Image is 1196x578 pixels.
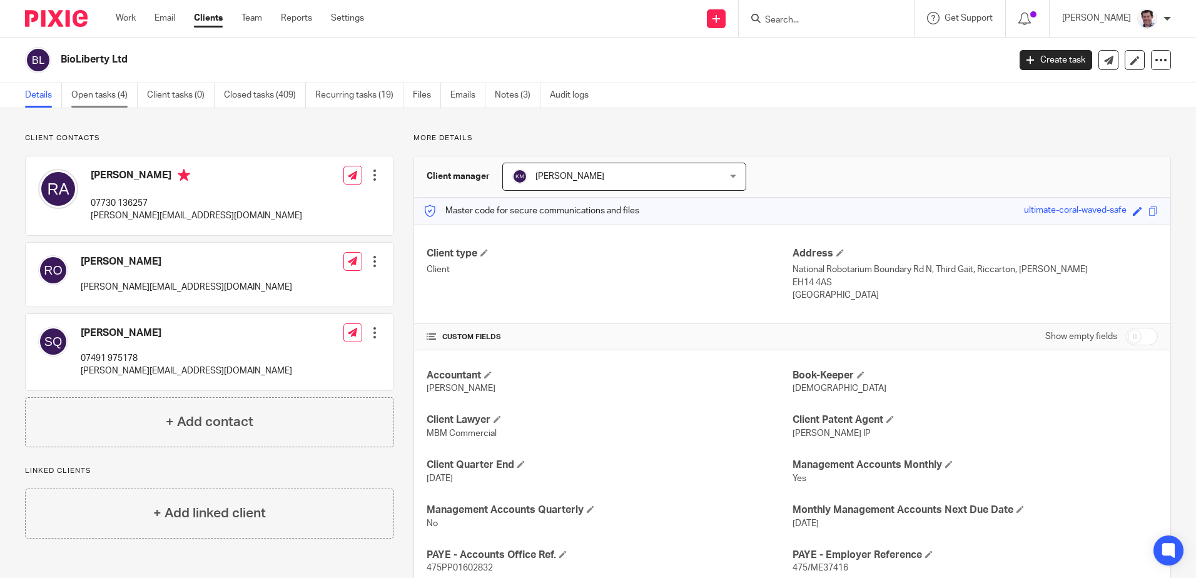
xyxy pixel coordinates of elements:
img: svg%3E [38,169,78,209]
img: svg%3E [38,327,68,357]
p: [PERSON_NAME][EMAIL_ADDRESS][DOMAIN_NAME] [91,210,302,222]
input: Search [764,15,876,26]
img: svg%3E [512,169,527,184]
span: 475/ME37416 [793,564,848,572]
h4: [PERSON_NAME] [81,327,292,340]
p: National Robotarium Boundary Rd N, Third Gait, Riccarton, [PERSON_NAME] [793,263,1158,276]
a: Recurring tasks (19) [315,83,403,108]
a: Reports [281,12,312,24]
p: [PERSON_NAME][EMAIL_ADDRESS][DOMAIN_NAME] [81,365,292,377]
i: Primary [178,169,190,181]
h4: Client type [427,247,792,260]
h4: Management Accounts Quarterly [427,504,792,517]
a: Clients [194,12,223,24]
h4: [PERSON_NAME] [91,169,302,185]
p: 07730 136257 [91,197,302,210]
span: [PERSON_NAME] [427,384,495,393]
h2: BioLiberty Ltd [61,53,813,66]
span: 475PP01602832 [427,564,493,572]
span: [DEMOGRAPHIC_DATA] [793,384,886,393]
p: Client contacts [25,133,394,143]
h4: Book-Keeper [793,369,1158,382]
span: No [427,519,438,528]
h4: + Add linked client [153,504,266,523]
h4: + Add contact [166,412,253,432]
a: Open tasks (4) [71,83,138,108]
h4: Address [793,247,1158,260]
p: [GEOGRAPHIC_DATA] [793,289,1158,302]
span: [DATE] [793,519,819,528]
img: svg%3E [38,255,68,285]
a: Audit logs [550,83,598,108]
a: Client tasks (0) [147,83,215,108]
h4: Accountant [427,369,792,382]
p: 07491 975178 [81,352,292,365]
a: Email [155,12,175,24]
h4: PAYE - Accounts Office Ref. [427,549,792,562]
span: [PERSON_NAME] IP [793,429,871,438]
h4: CUSTOM FIELDS [427,332,792,342]
a: Emails [450,83,485,108]
h4: Management Accounts Monthly [793,459,1158,472]
label: Show empty fields [1045,330,1117,343]
a: Settings [331,12,364,24]
a: Closed tasks (409) [224,83,306,108]
span: Get Support [945,14,993,23]
p: [PERSON_NAME] [1062,12,1131,24]
h4: [PERSON_NAME] [81,255,292,268]
span: [DATE] [427,474,453,483]
h3: Client manager [427,170,490,183]
a: Files [413,83,441,108]
p: Client [427,263,792,276]
a: Notes (3) [495,83,540,108]
p: Linked clients [25,466,394,476]
span: Yes [793,474,806,483]
img: svg%3E [25,47,51,73]
a: Create task [1020,50,1092,70]
p: [PERSON_NAME][EMAIL_ADDRESS][DOMAIN_NAME] [81,281,292,293]
img: Facebook%20Profile%20picture%20(2).jpg [1137,9,1157,29]
a: Details [25,83,62,108]
h4: Client Lawyer [427,413,792,427]
h4: Monthly Management Accounts Next Due Date [793,504,1158,517]
p: Master code for secure communications and files [423,205,639,217]
h4: Client Quarter End [427,459,792,472]
span: [PERSON_NAME] [535,172,604,181]
span: MBM Commercial [427,429,497,438]
p: More details [413,133,1171,143]
img: Pixie [25,10,88,27]
p: EH14 4AS [793,276,1158,289]
a: Team [241,12,262,24]
a: Work [116,12,136,24]
div: ultimate-coral-waved-safe [1024,204,1127,218]
h4: Client Patent Agent [793,413,1158,427]
h4: PAYE - Employer Reference [793,549,1158,562]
